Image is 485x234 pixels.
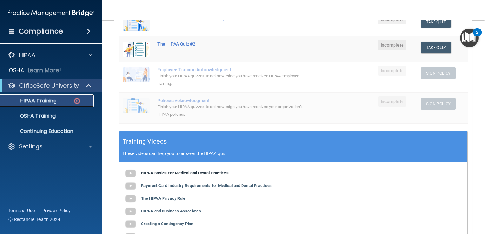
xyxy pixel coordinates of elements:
[157,42,310,47] div: The HIPAA Quiz #2
[19,82,79,89] p: OfficeSafe University
[28,67,61,74] p: Learn More!
[4,113,56,119] p: OSHA Training
[124,218,137,231] img: gray_youtube_icon.38fcd6cc.png
[8,82,92,89] a: OfficeSafe University
[4,128,91,134] p: Continuing Education
[378,40,406,50] span: Incomplete
[4,98,56,104] p: HIPAA Training
[141,209,201,213] b: HIPAA and Business Associates
[378,66,406,76] span: Incomplete
[19,51,35,59] p: HIPAA
[124,180,137,192] img: gray_youtube_icon.38fcd6cc.png
[42,207,71,214] a: Privacy Policy
[157,67,310,72] div: Employee Training Acknowledgment
[421,16,451,28] button: Take Quiz
[378,96,406,107] span: Incomplete
[9,67,24,74] p: OSHA
[141,171,229,175] b: HIPAA Basics For Medical and Dental Practices
[157,103,310,118] div: Finish your HIPAA quizzes to acknowledge you have received your organization’s HIPAA policies.
[123,151,464,156] p: These videos can help you to answer the HIPAA quiz
[124,205,137,218] img: gray_youtube_icon.38fcd6cc.png
[8,7,94,19] img: PMB logo
[157,72,310,88] div: Finish your HIPAA quizzes to acknowledge you have received HIPAA employee training.
[141,196,185,201] b: The HIPAA Privacy Rule
[460,29,479,47] button: Open Resource Center, 2 new notifications
[8,207,35,214] a: Terms of Use
[157,98,310,103] div: Policies Acknowledgment
[8,216,60,223] span: Ⓒ Rectangle Health 2024
[8,51,92,59] a: HIPAA
[141,221,193,226] b: Creating a Contingency Plan
[19,143,43,150] p: Settings
[421,42,451,53] button: Take Quiz
[124,167,137,180] img: gray_youtube_icon.38fcd6cc.png
[123,136,167,147] h5: Training Videos
[73,97,81,105] img: danger-circle.6113f641.png
[421,67,456,79] button: Sign Policy
[124,192,137,205] img: gray_youtube_icon.38fcd6cc.png
[421,98,456,110] button: Sign Policy
[19,27,63,36] h4: Compliance
[476,32,478,41] div: 2
[141,183,272,188] b: Payment Card Industry Requirements for Medical and Dental Practices
[8,143,92,150] a: Settings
